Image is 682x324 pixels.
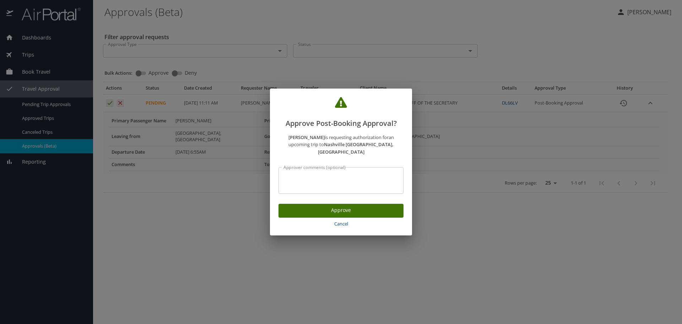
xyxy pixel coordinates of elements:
strong: [PERSON_NAME] [288,134,325,140]
h2: Approve Post-Booking Approval? [278,97,404,129]
span: Approve [284,206,398,215]
strong: Nashville [GEOGRAPHIC_DATA], [GEOGRAPHIC_DATA] [318,141,394,155]
p: is requesting authorization for an upcoming trip to [278,134,404,156]
button: Cancel [278,218,404,230]
span: Cancel [281,220,401,228]
button: Approve [278,204,404,218]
